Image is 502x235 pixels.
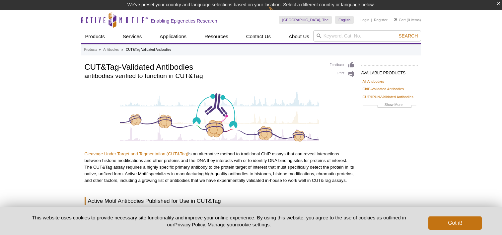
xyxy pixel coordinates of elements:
[363,78,384,84] a: All Antibodies
[330,61,355,69] a: Feedback
[285,30,313,43] a: About Us
[398,33,418,39] span: Search
[361,65,418,77] h2: AVAILABLE PRODUCTS
[85,73,323,79] h2: antibodies verified to function in CUT&Tag
[396,33,420,39] button: Search
[268,5,286,21] img: Change Here
[85,61,323,71] h1: CUT&Tag-Validated Antibodies
[313,30,421,41] input: Keyword, Cat. No.
[21,214,418,228] p: This website uses cookies to provide necessary site functionality and improve your online experie...
[428,216,481,230] button: Got it!
[360,18,369,22] a: Login
[103,47,119,53] a: Antibodies
[156,30,190,43] a: Applications
[99,48,101,51] li: »
[363,102,416,109] a: Show More
[394,16,421,24] li: (0 items)
[85,151,355,184] p: is an alternative method to traditional ChIP assays that can reveal interactions between histone ...
[200,30,232,43] a: Resources
[120,91,319,142] img: CUT&Tag
[151,18,217,24] h2: Enabling Epigenetics Research
[84,47,97,53] a: Products
[371,16,372,24] li: |
[242,30,275,43] a: Contact Us
[363,86,404,92] a: ChIP-Validated Antibodies
[174,222,205,227] a: Privacy Policy
[85,197,355,205] h3: Active Motif Antibodies Published for Use in CUT&Tag
[119,30,146,43] a: Services
[121,48,123,51] li: »
[363,94,413,100] a: CUT&RUN-Validated Antibodies
[81,30,109,43] a: Products
[85,151,188,156] a: Cleavage Under Target and Tagmentation (CUT&Tag)
[335,16,354,24] a: English
[126,48,171,51] li: CUT&Tag-Validated Antibodies
[394,18,397,21] img: Your Cart
[374,18,388,22] a: Register
[330,70,355,78] a: Print
[394,18,406,22] a: Cart
[237,222,269,227] button: cookie settings
[279,16,332,24] a: [GEOGRAPHIC_DATA], The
